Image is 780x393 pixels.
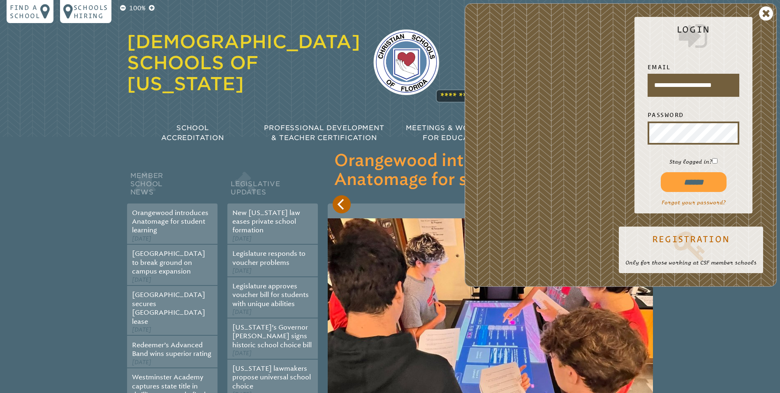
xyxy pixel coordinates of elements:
label: Password [648,110,739,120]
span: [DATE] [232,350,252,357]
a: New [US_STATE] law eases private school formation [232,209,300,234]
a: Legislature approves voucher bill for students with unique abilities [232,282,309,308]
button: Previous [333,195,351,213]
a: [US_STATE]’s Governor [PERSON_NAME] signs historic school choice bill [232,323,312,349]
span: Professional Development & Teacher Certification [264,124,384,142]
span: [DATE] [132,276,151,283]
a: [DEMOGRAPHIC_DATA] Schools of [US_STATE] [127,31,360,94]
a: [US_STATE] lawmakers propose universal school choice [232,365,311,390]
a: Orangewood introduces Anatomage for student learning [132,209,208,234]
h3: Orangewood introduces Anatomage for student learning [334,152,646,189]
span: School Accreditation [161,124,224,142]
span: [DATE] [132,359,151,366]
p: Only for those working at CSF member schools [625,259,757,267]
span: Meetings & Workshops for Educators [406,124,506,142]
a: Redeemer’s Advanced Band wins superior rating [132,341,211,358]
img: csf-logo-web-colors.png [373,29,439,95]
p: Find a school [10,3,40,20]
p: Schools Hiring [74,3,108,20]
label: Email [648,62,739,72]
p: 100% [127,3,147,13]
a: [GEOGRAPHIC_DATA] secures [GEOGRAPHIC_DATA] lease [132,291,205,325]
a: Registration [625,229,757,262]
span: [DATE] [232,309,252,316]
span: [DATE] [232,235,252,242]
h2: Legislative Updates [227,170,318,204]
a: Forgot your password? [662,199,726,206]
h2: Login [641,24,746,52]
p: The agency that [US_STATE]’s [DEMOGRAPHIC_DATA] schools rely on for best practices in accreditati... [452,35,653,101]
span: [DATE] [232,267,252,274]
h2: Member School News [127,170,218,204]
p: Stay logged in? [641,158,746,166]
a: Legislature responds to voucher problems [232,250,306,266]
a: [GEOGRAPHIC_DATA] to break ground on campus expansion [132,250,205,275]
span: [DATE] [132,326,151,333]
span: [DATE] [132,235,151,242]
